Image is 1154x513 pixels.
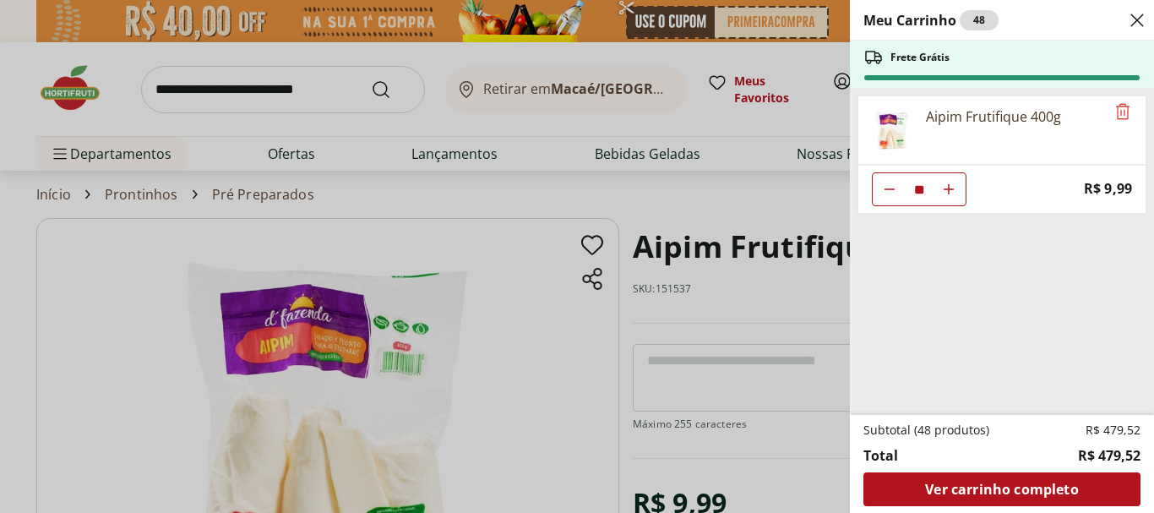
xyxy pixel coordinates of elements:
[932,172,966,206] button: Aumentar Quantidade
[1113,102,1133,123] button: Remove
[926,106,1061,127] div: Aipim Frutifique 400g
[863,472,1140,506] a: Ver carrinho completo
[906,173,932,205] input: Quantidade Atual
[1086,422,1140,439] span: R$ 479,52
[863,10,999,30] h2: Meu Carrinho
[863,445,898,466] span: Total
[925,483,1078,496] span: Ver carrinho completo
[863,422,989,439] span: Subtotal (48 produtos)
[890,51,950,64] span: Frete Grátis
[1084,177,1132,200] span: R$ 9,99
[1078,445,1140,466] span: R$ 479,52
[960,10,999,30] div: 48
[868,106,916,154] img: Principal
[873,172,906,206] button: Diminuir Quantidade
